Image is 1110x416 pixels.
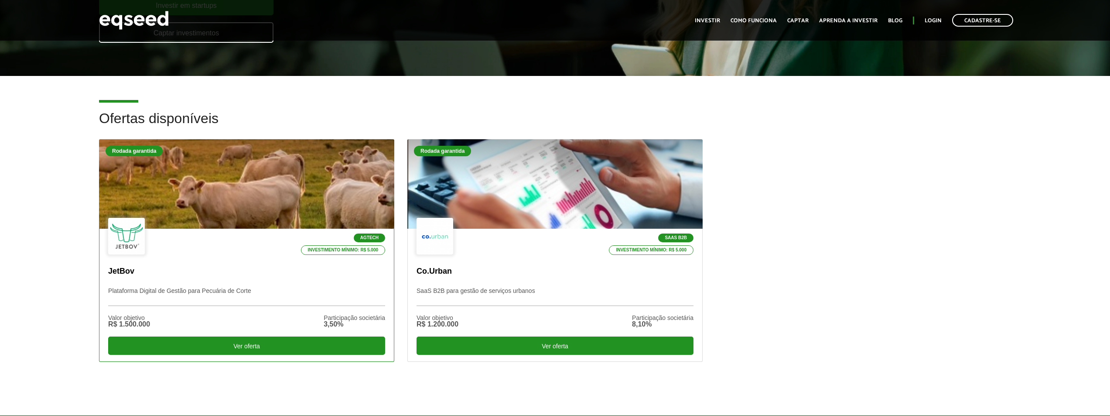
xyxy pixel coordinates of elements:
div: Rodada garantida [414,146,471,156]
div: Participação societária [632,315,693,321]
a: Login [925,18,942,24]
p: JetBov [108,267,385,276]
a: Como funciona [731,18,777,24]
p: Co.Urban [417,267,693,276]
a: Investir [695,18,720,24]
div: R$ 1.500.000 [108,321,150,328]
p: Agtech [354,234,385,242]
a: Rodada garantida Agtech Investimento mínimo: R$ 5.000 JetBov Plataforma Digital de Gestão para Pe... [99,139,394,362]
p: SaaS B2B para gestão de serviços urbanos [417,287,693,306]
div: Ver oferta [108,337,385,355]
h2: Ofertas disponíveis [99,111,1011,139]
img: EqSeed [99,9,169,32]
div: Valor objetivo [108,315,150,321]
div: Valor objetivo [417,315,458,321]
a: Aprenda a investir [819,18,878,24]
div: Rodada garantida [106,146,163,156]
div: Ver oferta [417,337,693,355]
div: 8,10% [632,321,693,328]
p: Investimento mínimo: R$ 5.000 [301,245,386,255]
div: 3,50% [324,321,385,328]
a: Blog [888,18,902,24]
div: Participação societária [324,315,385,321]
a: Rodada garantida SaaS B2B Investimento mínimo: R$ 5.000 Co.Urban SaaS B2B para gestão de serviços... [407,139,703,362]
a: Cadastre-se [952,14,1013,27]
p: SaaS B2B [658,234,693,242]
a: Captar [787,18,809,24]
p: Investimento mínimo: R$ 5.000 [609,245,693,255]
p: Plataforma Digital de Gestão para Pecuária de Corte [108,287,385,306]
div: R$ 1.200.000 [417,321,458,328]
